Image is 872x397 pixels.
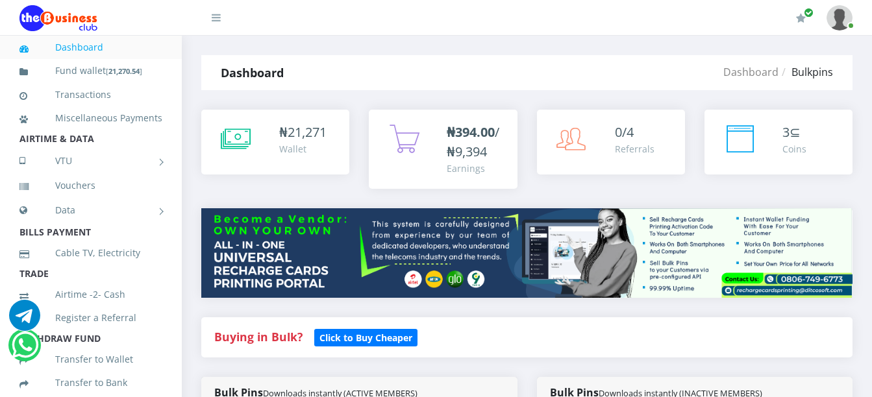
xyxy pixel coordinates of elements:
[19,194,162,226] a: Data
[447,123,499,160] span: /₦9,394
[201,208,853,298] img: multitenant_rcp.png
[319,331,412,344] b: Click to Buy Cheaper
[314,329,417,344] a: Click to Buy Cheaper
[369,110,517,189] a: ₦394.00/₦9,394 Earnings
[201,110,349,174] a: ₦21,271 Wallet
[9,309,40,331] a: Chat for support
[782,123,806,142] div: ⊆
[827,5,853,30] img: User
[19,80,162,110] a: Transactions
[19,56,162,86] a: Fund wallet[21,270.54]
[108,66,140,76] b: 21,270.54
[19,171,162,200] a: Vouchers
[447,162,504,175] div: Earnings
[19,145,162,177] a: VTU
[782,142,806,156] div: Coins
[279,123,327,142] div: ₦
[447,123,495,141] b: ₦394.00
[221,65,284,80] strong: Dashboard
[804,8,814,18] span: Renew/Upgrade Subscription
[19,303,162,333] a: Register a Referral
[19,344,162,374] a: Transfer to Wallet
[279,142,327,156] div: Wallet
[106,66,142,76] small: [ ]
[782,123,790,141] span: 3
[615,142,654,156] div: Referrals
[779,64,833,80] li: Bulkpins
[796,13,806,23] i: Renew/Upgrade Subscription
[19,280,162,309] a: Airtime -2- Cash
[19,238,162,268] a: Cable TV, Electricity
[19,5,97,31] img: Logo
[19,103,162,133] a: Miscellaneous Payments
[615,123,634,141] span: 0/4
[214,329,303,344] strong: Buying in Bulk?
[288,123,327,141] span: 21,271
[12,339,38,361] a: Chat for support
[723,65,779,79] a: Dashboard
[537,110,685,174] a: 0/4 Referrals
[19,32,162,62] a: Dashboard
